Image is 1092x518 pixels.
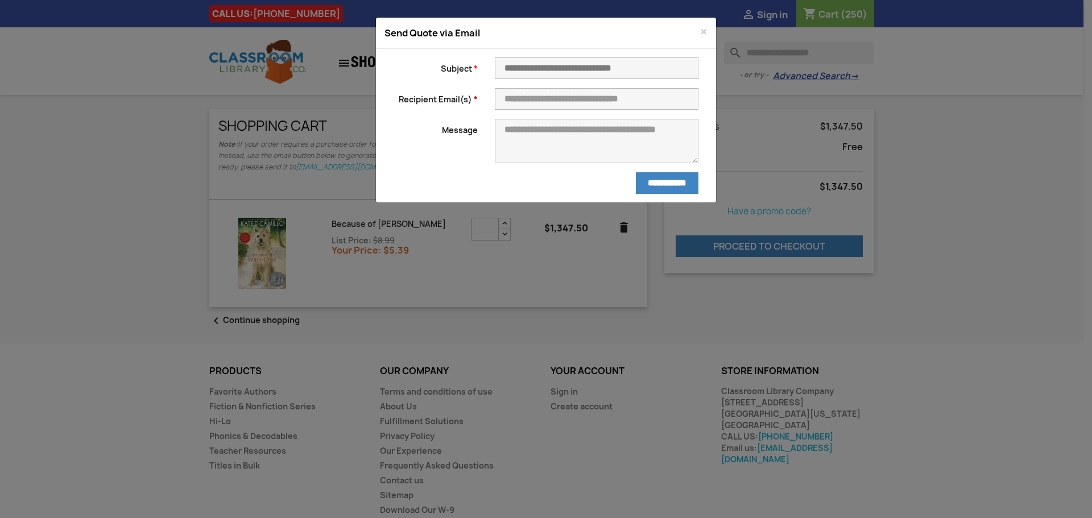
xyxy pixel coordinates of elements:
span: × [700,22,708,42]
label: Subject [376,57,486,74]
button: Close [700,25,708,39]
label: Recipient Email(s) [376,88,486,105]
label: Message [376,119,486,136]
h5: Send Quote via Email [384,27,480,39]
